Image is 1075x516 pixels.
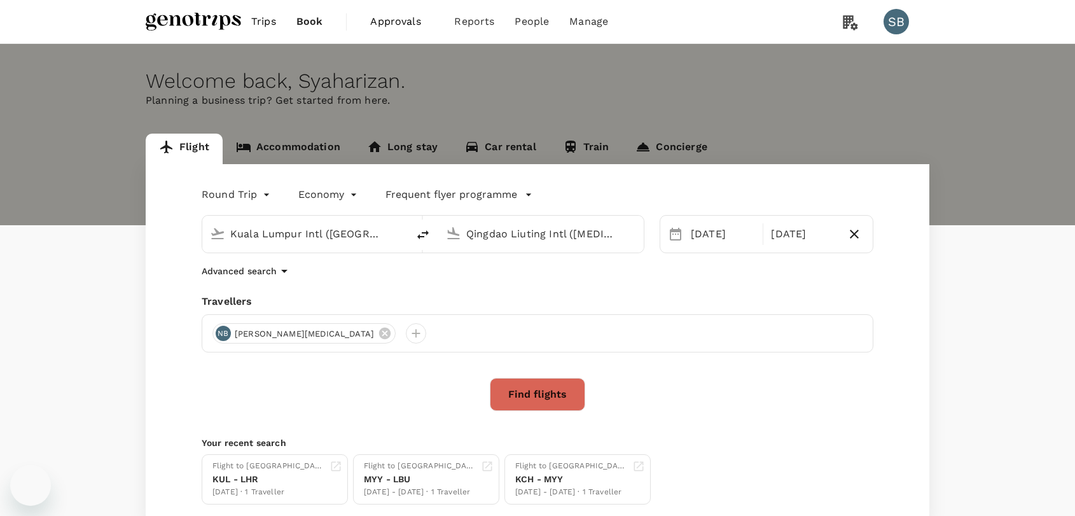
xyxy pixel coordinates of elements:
button: Frequent flyer programme [385,187,532,202]
button: delete [408,220,438,250]
div: Flight to [GEOGRAPHIC_DATA] [515,460,627,473]
span: Manage [569,14,608,29]
p: Your recent search [202,436,873,449]
div: MYY - LBU [364,473,476,486]
div: Economy [298,185,360,205]
div: Welcome back , Syaharizan . [146,69,929,93]
div: Travellers [202,294,873,309]
div: [DATE] - [DATE] · 1 Traveller [364,486,476,499]
span: Trips [251,14,276,29]
div: Flight to [GEOGRAPHIC_DATA] [364,460,476,473]
a: Train [550,134,623,164]
button: Find flights [490,378,585,411]
div: KCH - MYY [515,473,627,486]
div: SB [884,9,909,34]
button: Open [635,232,637,235]
iframe: Button to launch messaging window [10,465,51,506]
a: Accommodation [223,134,354,164]
p: Advanced search [202,265,277,277]
img: Genotrips - ALL [146,8,241,36]
a: Car rental [451,134,550,164]
p: Frequent flyer programme [385,187,517,202]
div: [DATE] [686,221,760,247]
div: [DATE] [766,221,840,247]
a: Flight [146,134,223,164]
button: Advanced search [202,263,292,279]
span: Reports [454,14,494,29]
div: [DATE] - [DATE] · 1 Traveller [515,486,627,499]
span: People [515,14,549,29]
span: [PERSON_NAME][MEDICAL_DATA] [227,328,382,340]
div: Flight to [GEOGRAPHIC_DATA] [212,460,324,473]
div: NB [216,326,231,341]
div: Round Trip [202,185,273,205]
span: Book [296,14,323,29]
span: Approvals [370,14,434,29]
div: [DATE] · 1 Traveller [212,486,324,499]
a: Concierge [622,134,720,164]
button: Open [399,232,401,235]
div: NB[PERSON_NAME][MEDICAL_DATA] [212,323,396,344]
input: Depart from [230,224,381,244]
a: Long stay [354,134,451,164]
div: KUL - LHR [212,473,324,486]
p: Planning a business trip? Get started from here. [146,93,929,108]
input: Going to [466,224,617,244]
